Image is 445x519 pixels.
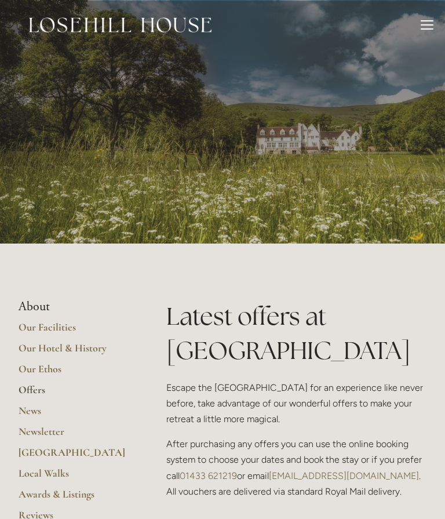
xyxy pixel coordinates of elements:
a: Offers [19,383,129,404]
img: Losehill House [29,17,211,32]
a: News [19,404,129,425]
a: Local Walks [19,467,129,488]
a: Newsletter [19,425,129,446]
a: Our Hotel & History [19,342,129,362]
a: Our Facilities [19,321,129,342]
li: About [19,299,129,314]
a: [EMAIL_ADDRESS][DOMAIN_NAME] [269,470,419,481]
a: Awards & Listings [19,488,129,509]
a: 01433 621219 [180,470,237,481]
p: After purchasing any offers you can use the online booking system to choose your dates and book t... [166,436,426,499]
a: Our Ethos [19,362,129,383]
p: Escape the [GEOGRAPHIC_DATA] for an experience like never before, take advantage of our wonderful... [166,380,426,427]
a: [GEOGRAPHIC_DATA] [19,446,129,467]
h1: Latest offers at [GEOGRAPHIC_DATA] [166,299,426,368]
